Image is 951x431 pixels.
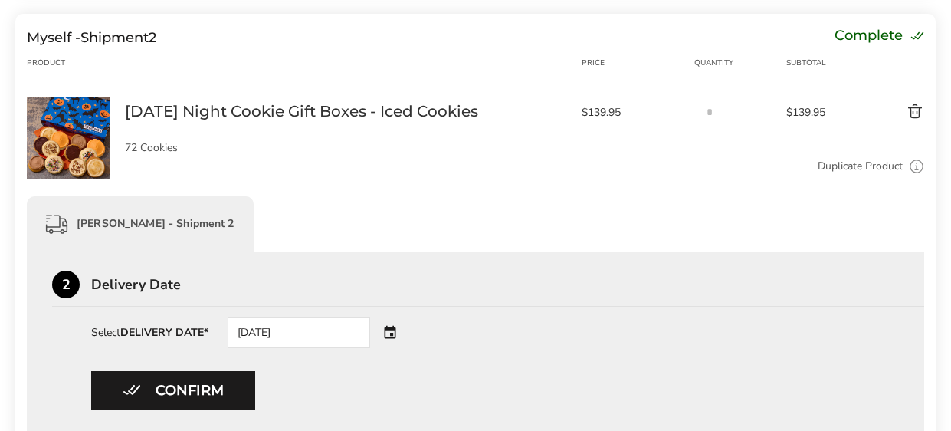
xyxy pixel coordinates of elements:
button: Confirm button [91,371,255,410]
img: Halloween Night Cookie Gift Boxes - Iced Cookies [27,97,110,179]
p: 72 Cookies [125,143,566,153]
div: Subtotal [786,57,849,69]
div: Price [582,57,694,69]
a: Halloween Night Cookie Gift Boxes - Iced Cookies [27,96,110,110]
div: [DATE] [228,317,370,348]
div: [PERSON_NAME] - Shipment 2 [27,196,254,252]
div: 2 [52,271,80,298]
a: Duplicate Product [818,158,903,175]
div: Select [91,327,208,338]
a: [DATE] Night Cookie Gift Boxes - Iced Cookies [125,101,478,121]
span: Myself - [27,29,80,46]
span: 2 [149,29,156,46]
span: $139.95 [786,105,849,120]
div: Product [27,57,125,69]
div: Delivery Date [91,278,924,291]
button: Delete product [848,103,924,121]
input: Quantity input [694,97,725,127]
div: Quantity [694,57,786,69]
strong: DELIVERY DATE* [120,325,208,340]
div: Complete [835,29,924,46]
div: Shipment [27,29,156,46]
span: $139.95 [582,105,686,120]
